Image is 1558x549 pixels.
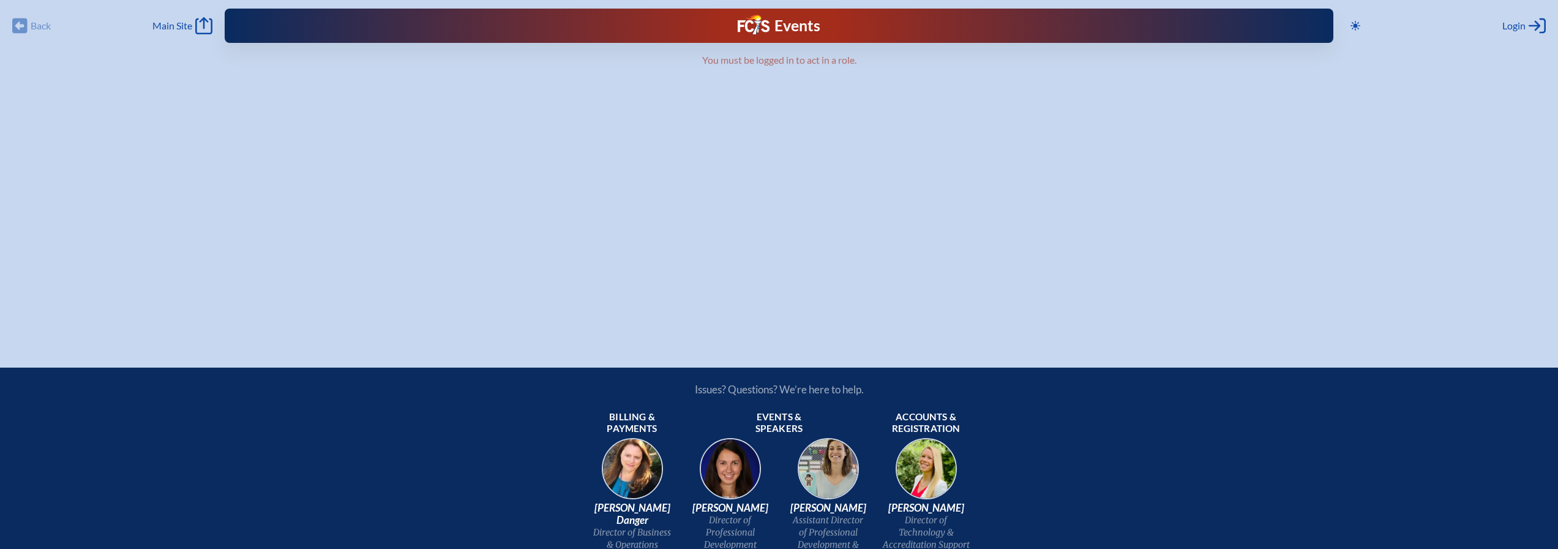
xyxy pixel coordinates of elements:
[456,54,1103,66] p: You must be logged in to act in a role.
[774,18,820,34] h1: Events
[152,17,212,34] a: Main Site
[735,411,823,436] span: Events & speakers
[887,434,965,513] img: b1ee34a6-5a78-4519-85b2-7190c4823173
[1502,20,1526,32] span: Login
[564,383,995,396] p: Issues? Questions? We’re here to help.
[738,15,770,34] img: Florida Council of Independent Schools
[152,20,192,32] span: Main Site
[882,411,970,436] span: Accounts & registration
[789,434,867,513] img: 545ba9c4-c691-43d5-86fb-b0a622cbeb82
[784,502,872,514] span: [PERSON_NAME]
[588,502,676,526] span: [PERSON_NAME] Danger
[588,411,676,436] span: Billing & payments
[882,502,970,514] span: [PERSON_NAME]
[593,434,672,513] img: 9c64f3fb-7776-47f4-83d7-46a341952595
[691,434,770,513] img: 94e3d245-ca72-49ea-9844-ae84f6d33c0f
[738,15,820,37] a: FCIS LogoEvents
[522,15,1036,37] div: FCIS Events — Future ready
[686,502,774,514] span: [PERSON_NAME]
